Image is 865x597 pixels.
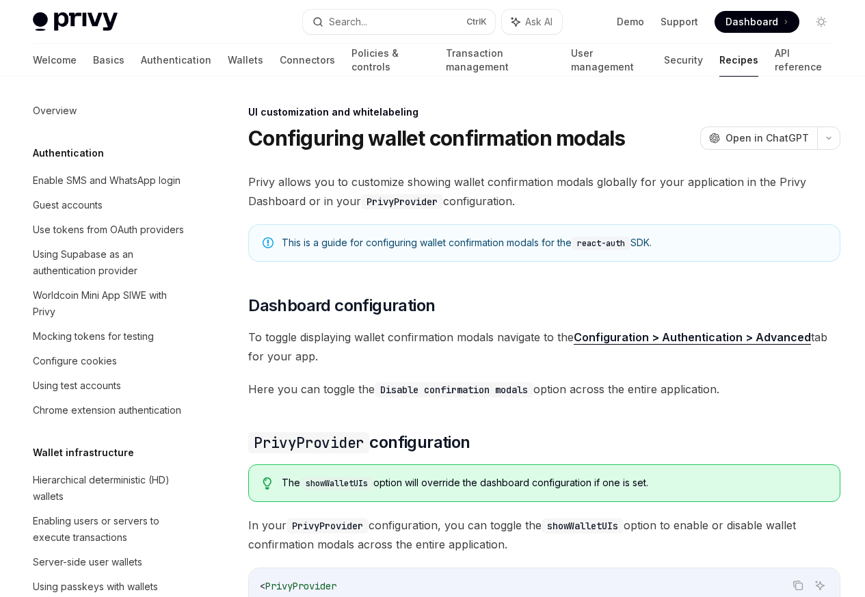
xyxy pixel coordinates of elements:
a: Policies & controls [351,44,429,77]
svg: Tip [263,477,272,490]
a: Worldcoin Mini App SIWE with Privy [22,283,197,324]
div: UI customization and whitelabeling [248,105,840,119]
button: Open in ChatGPT [700,127,817,150]
a: Wallets [228,44,263,77]
div: The option will override the dashboard configuration if one is set. [282,476,826,490]
code: react-auth [572,237,630,250]
div: Enable SMS and WhatsApp login [33,172,181,189]
a: Welcome [33,44,77,77]
span: Dashboard [726,15,778,29]
span: Dashboard configuration [248,295,435,317]
span: PrivyProvider [265,580,336,592]
div: Use tokens from OAuth providers [33,222,184,238]
span: To toggle displaying wallet confirmation modals navigate to the tab for your app. [248,328,840,366]
code: PrivyProvider [248,432,369,453]
div: Using passkeys with wallets [33,579,158,595]
span: Ctrl K [466,16,487,27]
h5: Wallet infrastructure [33,445,134,461]
a: Security [664,44,703,77]
a: Configure cookies [22,349,197,373]
div: Search... [329,14,367,30]
svg: Note [263,237,274,248]
button: Copy the contents from the code block [789,576,807,594]
div: Enabling users or servers to execute transactions [33,513,189,546]
span: Here you can toggle the option across the entire application. [248,380,840,399]
code: showWalletUIs [300,477,373,490]
div: Hierarchical deterministic (HD) wallets [33,472,189,505]
a: Use tokens from OAuth providers [22,217,197,242]
span: configuration [248,432,470,453]
a: Support [661,15,698,29]
a: Enabling users or servers to execute transactions [22,509,197,550]
span: Open in ChatGPT [726,131,809,145]
a: Guest accounts [22,193,197,217]
a: Recipes [719,44,758,77]
span: Ask AI [525,15,553,29]
div: This is a guide for configuring wallet confirmation modals for the SDK. [282,236,826,250]
code: PrivyProvider [361,194,443,209]
button: Search...CtrlK [303,10,495,34]
a: Hierarchical deterministic (HD) wallets [22,468,197,509]
h5: Authentication [33,145,104,161]
div: Configure cookies [33,353,117,369]
button: Ask AI [811,576,829,594]
div: Chrome extension authentication [33,402,181,419]
a: Authentication [141,44,211,77]
span: < [260,580,265,592]
code: PrivyProvider [287,518,369,533]
code: showWalletUIs [542,518,624,533]
a: API reference [775,44,832,77]
a: Using test accounts [22,373,197,398]
a: Enable SMS and WhatsApp login [22,168,197,193]
div: Mocking tokens for testing [33,328,154,345]
a: Transaction management [446,44,554,77]
div: Worldcoin Mini App SIWE with Privy [33,287,189,320]
a: Configuration > Authentication > Advanced [574,330,811,345]
code: Disable confirmation modals [375,382,533,397]
img: light logo [33,12,118,31]
span: In your configuration, you can toggle the option to enable or disable wallet confirmation modals ... [248,516,840,554]
div: Server-side user wallets [33,554,142,570]
button: Toggle dark mode [810,11,832,33]
a: Server-side user wallets [22,550,197,574]
a: Using Supabase as an authentication provider [22,242,197,283]
h1: Configuring wallet confirmation modals [248,126,626,150]
div: Guest accounts [33,197,103,213]
a: Connectors [280,44,335,77]
div: Using Supabase as an authentication provider [33,246,189,279]
a: Mocking tokens for testing [22,324,197,349]
a: Chrome extension authentication [22,398,197,423]
button: Ask AI [502,10,562,34]
a: Demo [617,15,644,29]
a: User management [571,44,648,77]
a: Basics [93,44,124,77]
a: Overview [22,98,197,123]
div: Using test accounts [33,377,121,394]
div: Overview [33,103,77,119]
a: Dashboard [715,11,799,33]
span: Privy allows you to customize showing wallet confirmation modals globally for your application in... [248,172,840,211]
